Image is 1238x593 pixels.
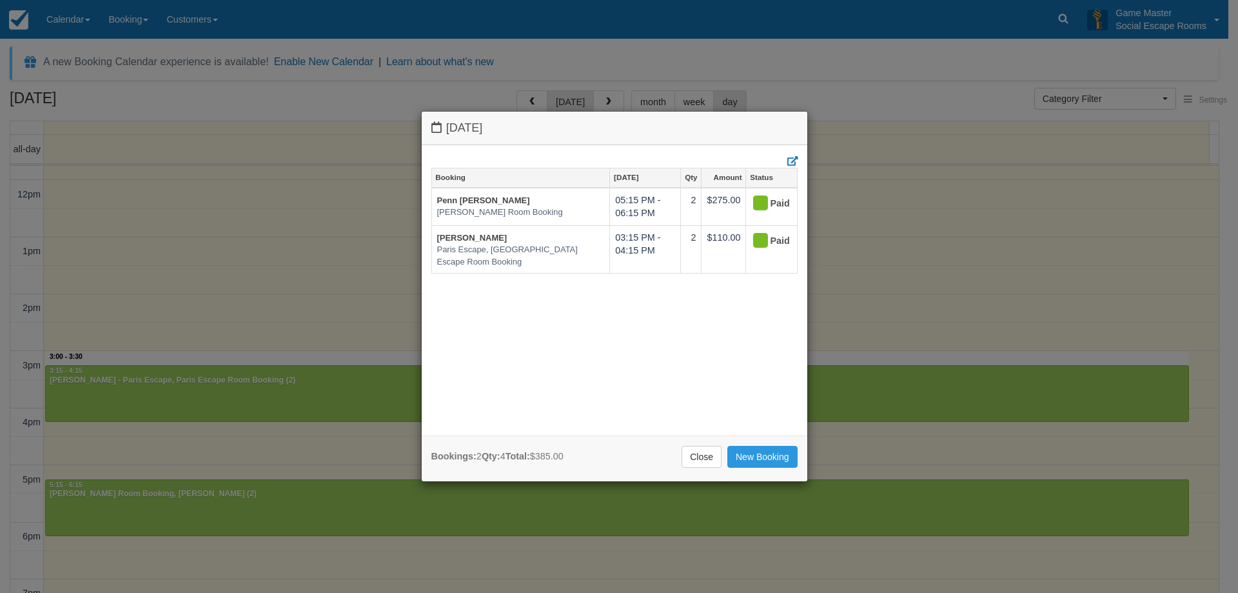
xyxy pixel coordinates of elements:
div: Paid [751,194,780,214]
strong: Total: [506,451,530,461]
a: [PERSON_NAME] [437,233,507,243]
td: $275.00 [702,188,746,226]
em: [PERSON_NAME] Room Booking [437,206,605,219]
a: Status [746,168,796,186]
a: Penn [PERSON_NAME] [437,196,530,205]
a: Close [682,446,722,468]
td: 05:15 PM - 06:15 PM [610,188,681,226]
a: Qty [681,168,701,186]
strong: Qty: [482,451,500,461]
strong: Bookings: [431,451,477,461]
h4: [DATE] [431,121,798,135]
td: 03:15 PM - 04:15 PM [610,225,681,274]
div: Paid [751,231,780,252]
td: 2 [681,188,702,226]
td: $110.00 [702,225,746,274]
a: [DATE] [610,168,680,186]
a: Booking [432,168,610,186]
div: 2 4 $385.00 [431,450,564,463]
a: New Booking [727,446,798,468]
a: Amount [702,168,745,186]
em: Paris Escape, [GEOGRAPHIC_DATA] Escape Room Booking [437,244,605,268]
td: 2 [681,225,702,274]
